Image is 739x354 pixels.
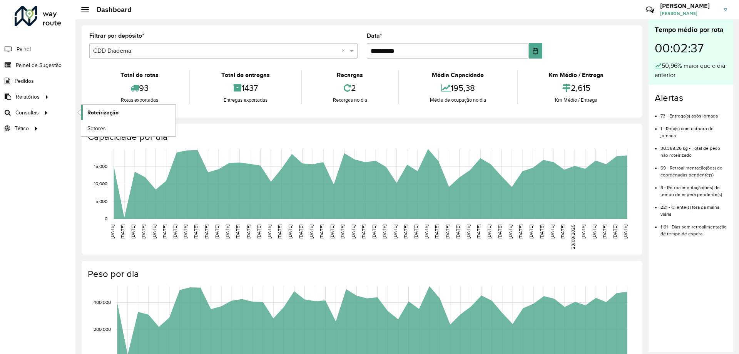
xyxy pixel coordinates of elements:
[660,119,727,139] li: 1 - Rota(s) com estouro de jornada
[341,46,348,55] span: Clear all
[94,164,107,169] text: 15,000
[183,225,188,238] text: [DATE]
[529,43,542,59] button: Choose Date
[655,25,727,35] div: Tempo médio por rota
[539,225,544,238] text: [DATE]
[91,96,187,104] div: Rotas exportadas
[130,225,135,238] text: [DATE]
[152,225,157,238] text: [DATE]
[581,225,586,238] text: [DATE]
[382,225,387,238] text: [DATE]
[455,225,460,238] text: [DATE]
[88,268,635,280] h4: Peso por dia
[413,225,418,238] text: [DATE]
[401,70,515,80] div: Média Capacidade
[172,225,177,238] text: [DATE]
[309,225,314,238] text: [DATE]
[660,107,727,119] li: 73 - Entrega(s) após jornada
[660,10,718,17] span: [PERSON_NAME]
[560,225,565,238] text: [DATE]
[434,225,439,238] text: [DATE]
[225,225,230,238] text: [DATE]
[424,225,429,238] text: [DATE]
[95,199,107,204] text: 5,000
[508,225,513,238] text: [DATE]
[623,225,628,238] text: [DATE]
[403,225,408,238] text: [DATE]
[520,96,633,104] div: Km Médio / Entrega
[110,225,115,238] text: [DATE]
[497,225,502,238] text: [DATE]
[570,225,575,249] text: 23/08/2025
[120,225,125,238] text: [DATE]
[520,70,633,80] div: Km Médio / Entrega
[660,218,727,237] li: 1161 - Dias sem retroalimentação de tempo de espera
[162,225,167,238] text: [DATE]
[298,225,303,238] text: [DATE]
[141,225,146,238] text: [DATE]
[528,225,533,238] text: [DATE]
[660,178,727,198] li: 9 - Retroalimentação(ões) de tempo de espera pendente(s)
[487,225,492,238] text: [DATE]
[87,109,119,117] span: Roteirização
[371,225,376,238] text: [DATE]
[476,225,481,238] text: [DATE]
[592,225,597,238] text: [DATE]
[81,105,176,120] a: Roteirização
[361,225,366,238] text: [DATE]
[193,225,198,238] text: [DATE]
[192,80,299,96] div: 1437
[87,124,106,133] span: Setores
[602,225,607,238] text: [DATE]
[192,96,299,104] div: Entregas exportadas
[17,45,31,54] span: Painel
[660,2,718,10] h3: [PERSON_NAME]
[15,77,34,85] span: Pedidos
[15,124,29,133] span: Tático
[214,225,219,238] text: [DATE]
[655,35,727,61] div: 00:02:37
[401,80,515,96] div: 195,38
[660,139,727,159] li: 30.368,26 kg - Total de peso não roteirizado
[340,225,345,238] text: [DATE]
[15,109,39,117] span: Consultas
[304,70,396,80] div: Recargas
[329,225,334,238] text: [DATE]
[660,159,727,178] li: 69 - Retroalimentação(ões) de coordenadas pendente(s)
[288,225,293,238] text: [DATE]
[550,225,555,238] text: [DATE]
[89,5,132,14] h2: Dashboard
[319,225,324,238] text: [DATE]
[105,216,107,221] text: 0
[518,225,523,238] text: [DATE]
[192,70,299,80] div: Total de entregas
[445,225,450,238] text: [DATE]
[16,61,62,69] span: Painel de Sugestão
[267,225,272,238] text: [DATE]
[16,93,40,101] span: Relatórios
[304,96,396,104] div: Recargas no dia
[304,80,396,96] div: 2
[204,225,209,238] text: [DATE]
[89,31,144,40] label: Filtrar por depósito
[277,225,282,238] text: [DATE]
[94,327,111,332] text: 200,000
[94,181,107,186] text: 10,000
[655,61,727,80] div: 50,96% maior que o dia anterior
[466,225,471,238] text: [DATE]
[235,225,240,238] text: [DATE]
[660,198,727,218] li: 221 - Cliente(s) fora da malha viária
[367,31,382,40] label: Data
[655,92,727,104] h4: Alertas
[91,70,187,80] div: Total de rotas
[393,225,398,238] text: [DATE]
[351,225,356,238] text: [DATE]
[256,225,261,238] text: [DATE]
[642,2,658,18] a: Contato Rápido
[81,121,176,136] a: Setores
[246,225,251,238] text: [DATE]
[88,131,635,143] h4: Capacidade por dia
[91,80,187,96] div: 93
[401,96,515,104] div: Média de ocupação no dia
[520,80,633,96] div: 2,615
